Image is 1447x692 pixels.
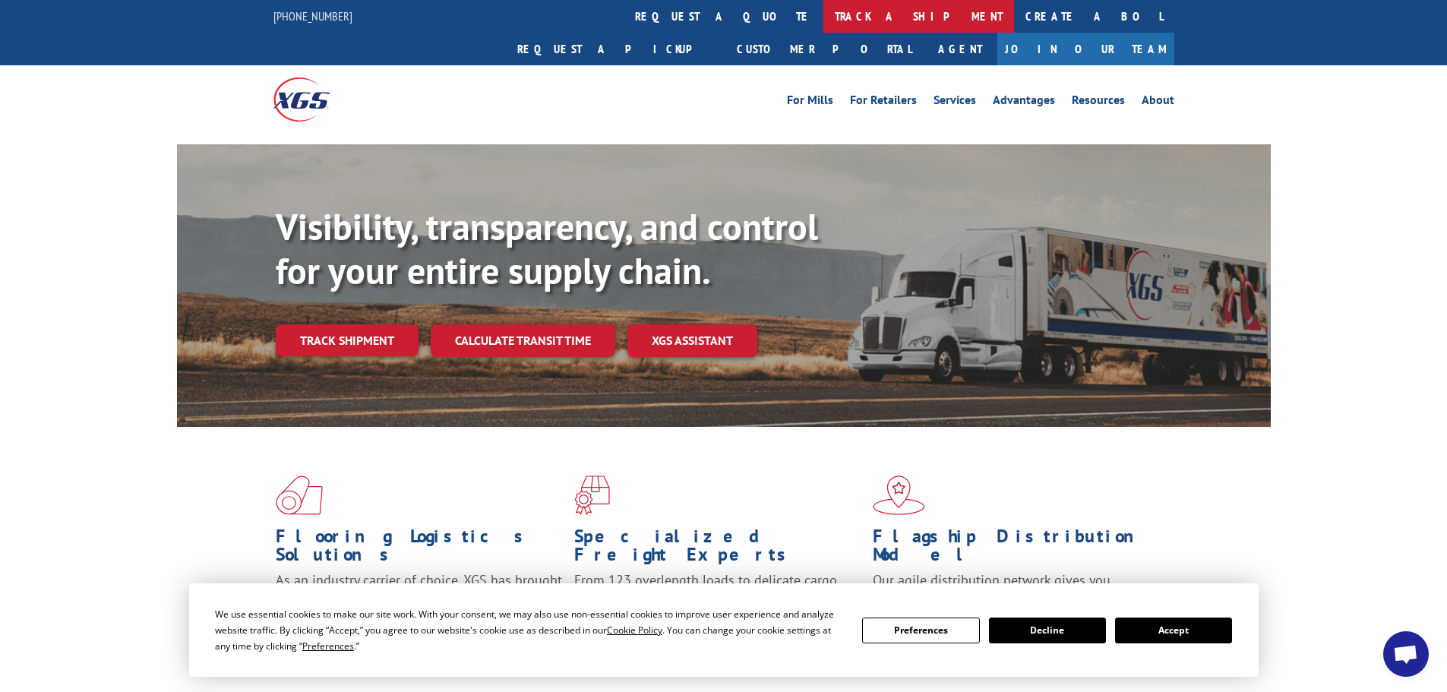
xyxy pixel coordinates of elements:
[1115,618,1232,643] button: Accept
[574,476,610,515] img: xgs-icon-focused-on-flooring-red
[1383,631,1429,677] div: Open chat
[215,606,844,654] div: We use essential cookies to make our site work. With your consent, we may also use non-essential ...
[850,94,917,111] a: For Retailers
[873,571,1152,607] span: Our agile distribution network gives you nationwide inventory management on demand.
[276,527,563,571] h1: Flooring Logistics Solutions
[574,571,861,639] p: From 123 overlength loads to delicate cargo, our experienced staff knows the best way to move you...
[273,8,352,24] a: [PHONE_NUMBER]
[997,33,1174,65] a: Join Our Team
[934,94,976,111] a: Services
[276,203,818,294] b: Visibility, transparency, and control for your entire supply chain.
[873,476,925,515] img: xgs-icon-flagship-distribution-model-red
[862,618,979,643] button: Preferences
[873,527,1160,571] h1: Flagship Distribution Model
[787,94,833,111] a: For Mills
[189,583,1259,677] div: Cookie Consent Prompt
[276,324,419,356] a: Track shipment
[431,324,615,357] a: Calculate transit time
[725,33,923,65] a: Customer Portal
[923,33,997,65] a: Agent
[276,571,562,625] span: As an industry carrier of choice, XGS has brought innovation and dedication to flooring logistics...
[276,476,323,515] img: xgs-icon-total-supply-chain-intelligence-red
[506,33,725,65] a: Request a pickup
[1142,94,1174,111] a: About
[993,94,1055,111] a: Advantages
[302,640,354,653] span: Preferences
[1072,94,1125,111] a: Resources
[607,624,662,637] span: Cookie Policy
[989,618,1106,643] button: Decline
[627,324,757,357] a: XGS ASSISTANT
[574,527,861,571] h1: Specialized Freight Experts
